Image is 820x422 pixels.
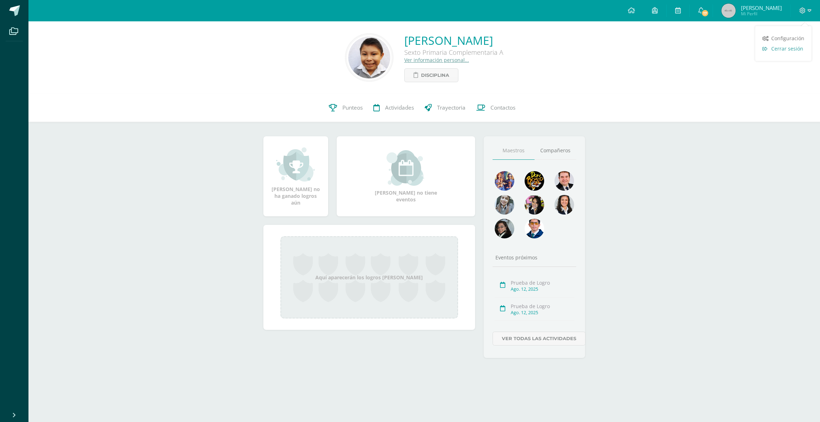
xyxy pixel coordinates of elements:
span: Actividades [385,104,414,111]
div: Prueba de Logro [511,279,574,286]
img: 29fc2a48271e3f3676cb2cb292ff2552.png [525,171,544,191]
img: 79570d67cb4e5015f1d97fde0ec62c05.png [554,171,574,191]
span: Contactos [490,104,515,111]
div: Aquí aparecerán los logros [PERSON_NAME] [280,236,458,318]
a: Trayectoria [419,94,471,122]
img: 7e15a45bc4439684581270cc35259faa.png [554,195,574,215]
span: Trayectoria [437,104,466,111]
div: [PERSON_NAME] no tiene eventos [370,150,441,203]
a: Cerrar sesión [755,43,811,54]
a: Contactos [471,94,521,122]
a: Configuración [755,33,811,43]
span: Cerrar sesión [771,45,803,52]
a: Compañeros [535,142,577,160]
img: 6377130e5e35d8d0020f001f75faf696.png [495,219,514,238]
div: Sexto Primaria Complementaria A [404,48,503,57]
span: Disciplina [421,69,449,82]
a: Actividades [368,94,419,122]
a: Disciplina [404,68,458,82]
div: Ago. 12, 2025 [511,286,574,292]
img: 45x45 [721,4,736,18]
a: Punteos [324,94,368,122]
a: Maestros [493,142,535,160]
div: Eventos próximos [493,254,577,261]
img: 88256b496371d55dc06d1c3f8a5004f4.png [495,171,514,191]
img: ddcb7e3f3dd5693f9a3e043a79a89297.png [525,195,544,215]
span: Mi Perfil [741,11,782,17]
img: 45bd7986b8947ad7e5894cbc9b781108.png [495,195,514,215]
div: Prueba de Logro [511,303,574,310]
span: 17 [701,9,709,17]
a: [PERSON_NAME] [404,33,503,48]
a: Ver información personal... [404,57,469,63]
span: Punteos [342,104,363,111]
span: [PERSON_NAME] [741,4,782,11]
img: event_small.png [387,150,425,186]
div: Ago. 12, 2025 [511,310,574,316]
a: Ver todas las actividades [493,332,585,345]
span: Configuración [771,35,804,42]
img: 5501c5e9c80e5969e3b4cf9bead2426f.png [347,35,391,80]
img: achievement_small.png [276,147,315,182]
img: 07eb4d60f557dd093c6c8aea524992b7.png [525,219,544,238]
div: [PERSON_NAME] no ha ganado logros aún [270,147,321,206]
